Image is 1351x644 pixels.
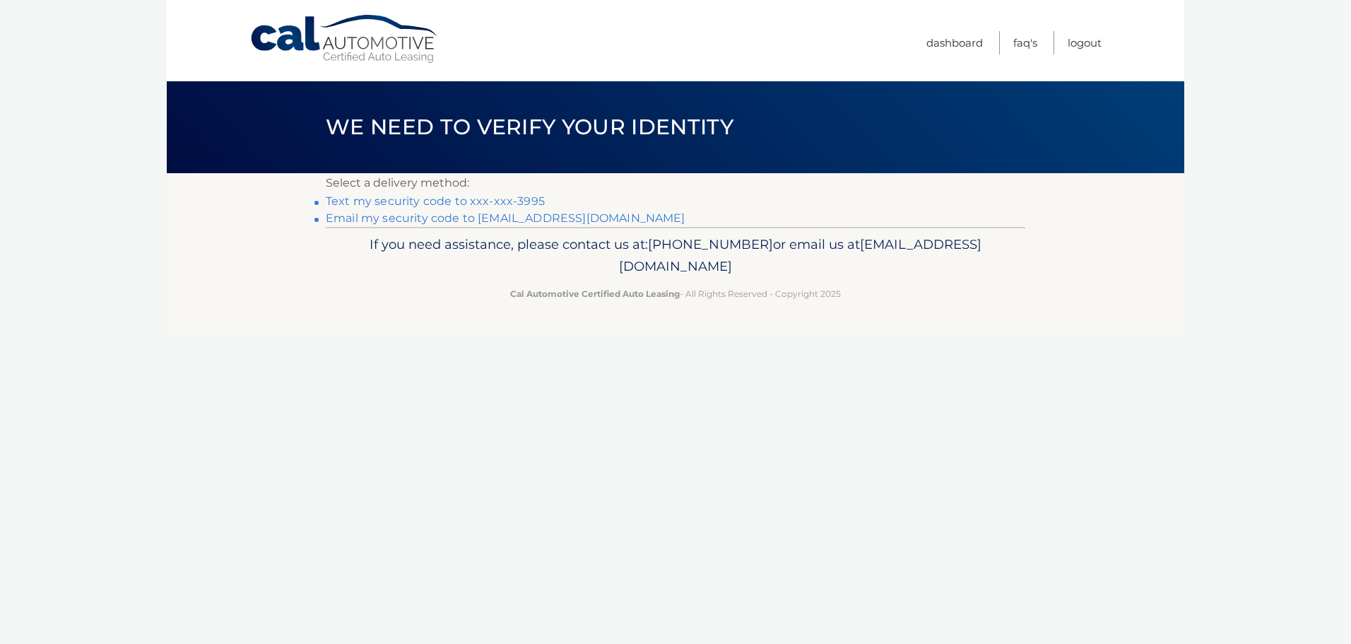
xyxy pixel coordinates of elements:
p: Select a delivery method: [326,173,1025,193]
a: Text my security code to xxx-xxx-3995 [326,194,545,208]
a: FAQ's [1013,31,1037,54]
span: We need to verify your identity [326,114,733,140]
a: Dashboard [926,31,983,54]
a: Email my security code to [EMAIL_ADDRESS][DOMAIN_NAME] [326,211,685,225]
p: If you need assistance, please contact us at: or email us at [335,233,1016,279]
a: Cal Automotive [249,14,440,64]
strong: Cal Automotive Certified Auto Leasing [510,288,680,299]
span: [PHONE_NUMBER] [648,236,773,252]
p: - All Rights Reserved - Copyright 2025 [335,286,1016,301]
a: Logout [1068,31,1102,54]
